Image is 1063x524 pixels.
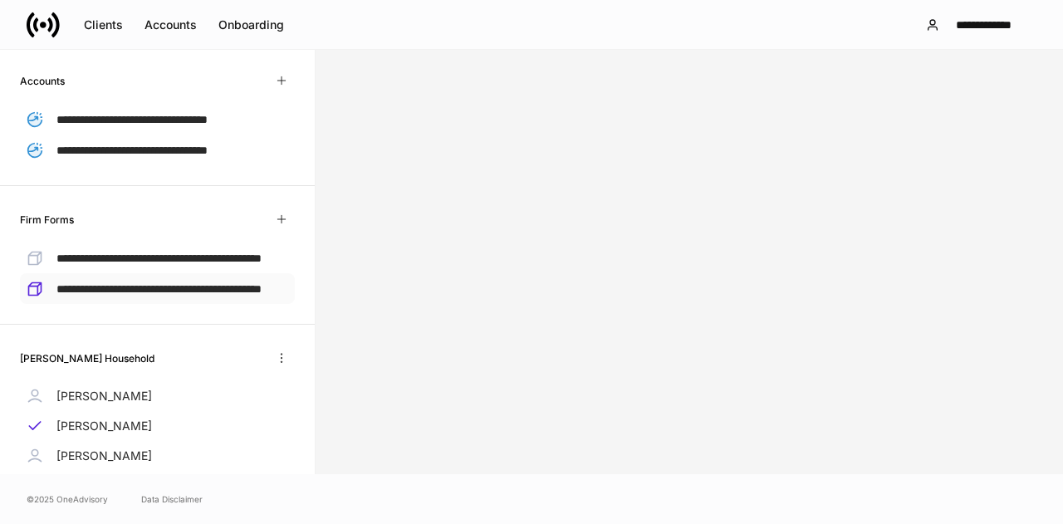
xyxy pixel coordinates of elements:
[84,17,123,33] div: Clients
[20,350,154,366] h6: [PERSON_NAME] Household
[20,212,74,228] h6: Firm Forms
[20,381,295,411] a: [PERSON_NAME]
[208,12,295,38] button: Onboarding
[20,441,295,471] a: [PERSON_NAME]
[218,17,284,33] div: Onboarding
[20,73,65,89] h6: Accounts
[56,418,152,434] p: [PERSON_NAME]
[145,17,197,33] div: Accounts
[20,411,295,441] a: [PERSON_NAME]
[73,12,134,38] button: Clients
[134,12,208,38] button: Accounts
[56,448,152,464] p: [PERSON_NAME]
[141,492,203,506] a: Data Disclaimer
[27,492,108,506] span: © 2025 OneAdvisory
[56,388,152,404] p: [PERSON_NAME]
